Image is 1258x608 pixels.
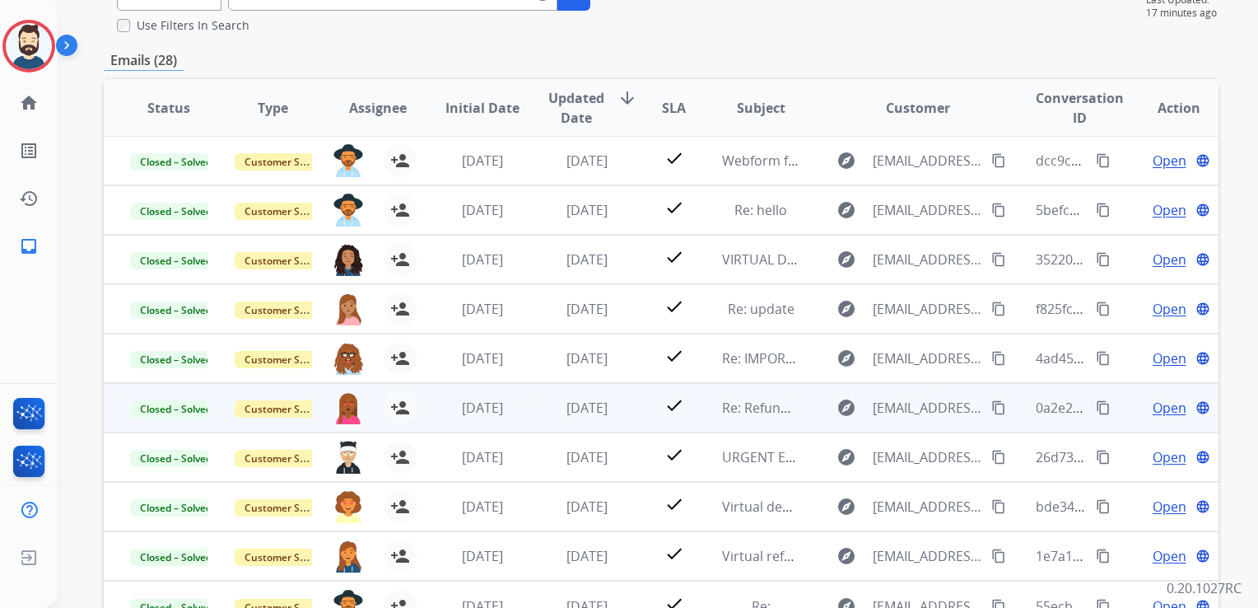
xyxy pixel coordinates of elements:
mat-icon: person_add [390,447,410,467]
span: [DATE] [462,201,503,219]
span: Customer Support [235,499,342,517]
mat-icon: language [1195,549,1210,564]
span: [EMAIL_ADDRESS][DOMAIN_NAME] [873,497,982,517]
mat-icon: content_copy [991,302,1006,316]
img: agent-avatar [333,243,364,276]
span: [DATE] [462,349,503,367]
mat-icon: language [1195,153,1210,168]
span: [EMAIL_ADDRESS][DOMAIN_NAME] [873,447,982,467]
mat-icon: person_add [390,299,410,319]
mat-icon: content_copy [1096,153,1111,168]
span: Closed – Solved [130,252,221,269]
span: Closed – Solved [130,549,221,566]
th: Action [1114,79,1218,137]
mat-icon: person_add [390,200,410,220]
mat-icon: check [664,346,684,366]
span: Closed – Solved [130,302,221,319]
span: Customer Support [235,302,342,319]
span: Closed – Solved [130,400,221,418]
span: Open [1153,250,1186,269]
span: Customer Support [235,203,342,220]
mat-icon: explore [836,200,856,220]
mat-icon: person_add [390,151,410,171]
span: Re: hello [734,201,787,219]
span: Open [1153,348,1186,368]
mat-icon: language [1195,351,1210,366]
mat-icon: content_copy [1096,351,1111,366]
span: [EMAIL_ADDRESS][DOMAIN_NAME] [873,299,982,319]
mat-icon: list_alt [19,141,39,161]
span: Open [1153,200,1186,220]
span: Open [1153,151,1186,171]
mat-icon: content_copy [991,153,1006,168]
mat-icon: inbox [19,236,39,256]
span: [EMAIL_ADDRESS][DOMAIN_NAME] [873,398,982,418]
span: Customer Support [235,351,342,368]
span: Conversation ID [1036,88,1124,128]
mat-icon: language [1195,400,1210,415]
span: [EMAIL_ADDRESS][DOMAIN_NAME] [873,200,982,220]
mat-icon: check [664,494,684,514]
span: [DATE] [462,152,503,170]
span: [EMAIL_ADDRESS][DOMAIN_NAME] [873,151,982,171]
span: Initial Date [445,98,520,118]
span: [DATE] [462,448,503,466]
mat-icon: check [664,247,684,267]
span: [EMAIL_ADDRESS][DOMAIN_NAME] [873,546,982,566]
span: 17 minutes ago [1146,7,1218,20]
mat-icon: content_copy [1096,450,1111,465]
mat-icon: home [19,93,39,113]
img: agent-avatar [333,391,364,424]
span: Closed – Solved [130,351,221,368]
span: Open [1153,447,1186,467]
mat-icon: content_copy [991,499,1006,514]
mat-icon: content_copy [1096,203,1111,217]
span: Closed – Solved [130,203,221,220]
span: Customer Support [235,400,342,418]
span: Status [147,98,190,118]
img: agent-avatar [333,144,364,177]
span: [DATE] [566,300,608,318]
span: Open [1153,398,1186,418]
span: [DATE] [462,250,503,269]
mat-icon: explore [836,447,856,467]
mat-icon: check [664,544,684,564]
mat-icon: language [1195,499,1210,514]
span: [DATE] [566,201,608,219]
img: agent-avatar [333,292,364,325]
span: [DATE] [566,448,608,466]
span: Customer Support [235,450,342,467]
span: [EMAIL_ADDRESS][DOMAIN_NAME] [873,250,982,269]
mat-icon: language [1195,302,1210,316]
mat-icon: history [19,189,39,208]
span: Type [258,98,288,118]
span: Closed – Solved [130,153,221,171]
span: [DATE] [566,547,608,565]
span: [DATE] [566,250,608,269]
mat-icon: content_copy [991,252,1006,267]
span: VIRTUAL DEBIT CARD REPAIR URGENT [DATE] sons scooter [722,250,1083,269]
mat-icon: content_copy [1096,252,1111,267]
mat-icon: explore [836,348,856,368]
label: Use Filters In Search [137,17,249,34]
mat-icon: check [664,395,684,415]
span: Closed – Solved [130,450,221,467]
mat-icon: content_copy [1096,499,1111,514]
p: 0.20.1027RC [1167,578,1242,598]
img: agent-avatar [333,194,364,227]
mat-icon: content_copy [991,549,1006,564]
span: [DATE] [566,498,608,516]
mat-icon: content_copy [991,203,1006,217]
mat-icon: explore [836,299,856,319]
mat-icon: language [1195,252,1210,267]
span: [DATE] [462,547,503,565]
span: Open [1153,497,1186,517]
img: agent-avatar [333,490,364,523]
span: Updated Date [548,88,604,128]
span: Customer Support [235,153,342,171]
span: Assignee [349,98,407,118]
img: agent-avatar [333,540,364,573]
mat-icon: language [1195,450,1210,465]
span: Customer [886,98,950,118]
img: agent-avatar [333,342,364,375]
